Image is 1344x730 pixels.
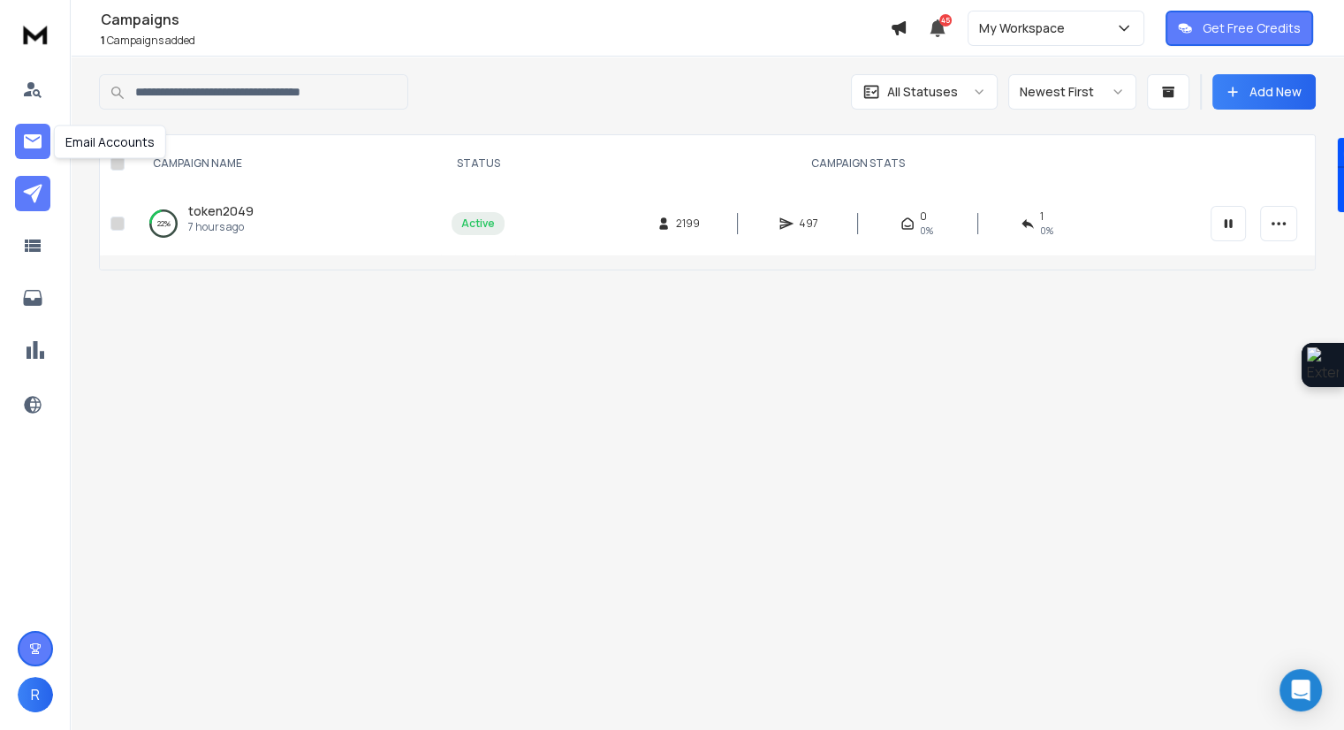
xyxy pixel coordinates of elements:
div: Open Intercom Messenger [1279,669,1322,711]
span: 497 [799,217,818,231]
span: token2049 [188,202,254,219]
span: 0 [920,209,927,224]
span: 1 [1040,209,1044,224]
div: Email Accounts [54,125,166,159]
button: R [18,677,53,712]
span: 1 [101,33,105,48]
img: Extension Icon [1307,347,1339,383]
img: logo [18,18,53,50]
button: Add New [1212,74,1316,110]
th: STATUS [441,135,515,192]
p: All Statuses [887,83,958,101]
p: Get Free Credits [1203,19,1301,37]
div: Active [461,217,495,231]
td: 22%token20497 hours ago [132,192,441,255]
span: 2199 [676,217,700,231]
p: 7 hours ago [188,220,254,234]
span: 0% [920,224,933,238]
span: 0 % [1040,224,1053,238]
th: CAMPAIGN STATS [515,135,1200,192]
a: token2049 [188,202,254,220]
th: CAMPAIGN NAME [132,135,441,192]
button: Get Free Credits [1166,11,1313,46]
button: Newest First [1008,74,1136,110]
h1: Campaigns [101,9,890,30]
p: Campaigns added [101,34,890,48]
p: 22 % [157,215,171,232]
span: 45 [939,14,952,27]
p: My Workspace [979,19,1072,37]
